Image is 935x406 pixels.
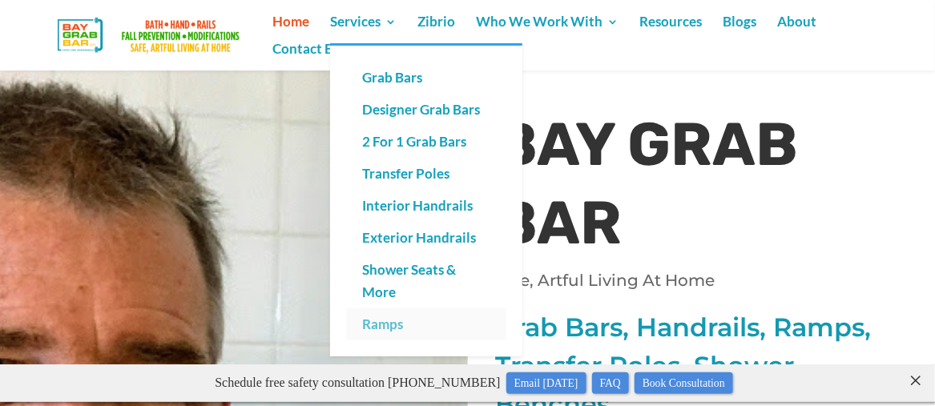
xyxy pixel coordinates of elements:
[27,12,275,58] img: Bay Grab Bar
[417,16,455,43] a: Zibrio
[635,8,733,30] a: Book Consultation
[346,222,506,254] a: Exterior Handrails
[38,6,909,31] p: Schedule free safety consultation [PHONE_NUMBER]
[777,16,816,43] a: About
[908,4,924,19] close: ×
[506,8,586,30] a: Email [DATE]
[723,16,756,43] a: Blogs
[639,16,702,43] a: Resources
[346,190,506,222] a: Interior Handrails
[592,8,629,30] a: FAQ
[496,269,908,291] p: Safe, Artful Living At Home
[330,16,397,43] a: Services
[346,254,506,308] a: Shower Seats & More
[346,126,506,158] a: 2 For 1 Grab Bars
[476,16,619,43] a: Who We Work With
[346,94,506,126] a: Designer Grab Bars
[346,62,506,94] a: Grab Bars
[346,158,506,190] a: Transfer Poles
[272,16,309,43] a: Home
[272,43,352,70] a: Contact BGB
[496,106,908,270] h1: BAY GRAB BAR
[346,308,506,340] a: Ramps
